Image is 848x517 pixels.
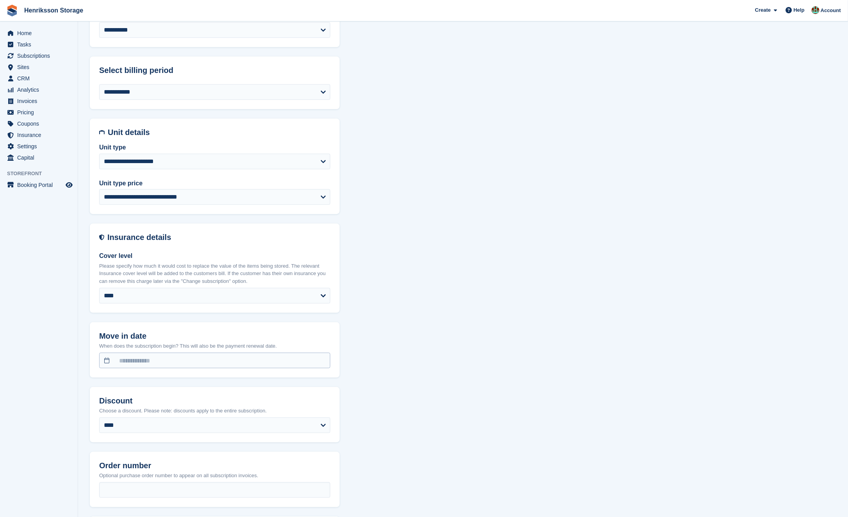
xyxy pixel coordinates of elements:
[99,461,330,470] h2: Order number
[4,130,74,140] a: menu
[4,118,74,129] a: menu
[99,472,330,480] p: Optional purchase order number to appear on all subscription invoices.
[17,179,64,190] span: Booking Portal
[107,233,330,242] h2: Insurance details
[4,107,74,118] a: menu
[99,396,330,405] h2: Discount
[17,50,64,61] span: Subscriptions
[17,130,64,140] span: Insurance
[17,96,64,107] span: Invoices
[64,180,74,190] a: Preview store
[99,407,330,415] p: Choose a discount. Please note: discounts apply to the entire subscription.
[99,342,330,350] p: When does the subscription begin? This will also be the payment renewal date.
[17,84,64,95] span: Analytics
[4,179,74,190] a: menu
[4,50,74,61] a: menu
[821,7,841,14] span: Account
[17,73,64,84] span: CRM
[755,6,771,14] span: Create
[99,179,330,188] label: Unit type price
[4,152,74,163] a: menu
[4,39,74,50] a: menu
[17,28,64,39] span: Home
[99,251,330,261] label: Cover level
[4,141,74,152] a: menu
[4,73,74,84] a: menu
[812,6,819,14] img: Isak Martinelle
[21,4,86,17] a: Henriksson Storage
[99,332,330,341] h2: Move in date
[99,128,105,137] img: unit-details-icon-595b0c5c156355b767ba7b61e002efae458ec76ed5ec05730b8e856ff9ea34a9.svg
[4,28,74,39] a: menu
[7,170,78,178] span: Storefront
[17,39,64,50] span: Tasks
[108,128,330,137] h2: Unit details
[99,66,330,75] h2: Select billing period
[794,6,805,14] span: Help
[4,96,74,107] a: menu
[99,233,104,242] img: insurance-details-icon-731ffda60807649b61249b889ba3c5e2b5c27d34e2e1fb37a309f0fde93ff34a.svg
[17,107,64,118] span: Pricing
[17,118,64,129] span: Coupons
[17,152,64,163] span: Capital
[4,84,74,95] a: menu
[6,5,18,16] img: stora-icon-8386f47178a22dfd0bd8f6a31ec36ba5ce8667c1dd55bd0f319d3a0aa187defe.svg
[4,62,74,73] a: menu
[17,141,64,152] span: Settings
[17,62,64,73] span: Sites
[99,143,330,152] label: Unit type
[99,262,330,285] p: Please specify how much it would cost to replace the value of the items being stored. The relevan...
